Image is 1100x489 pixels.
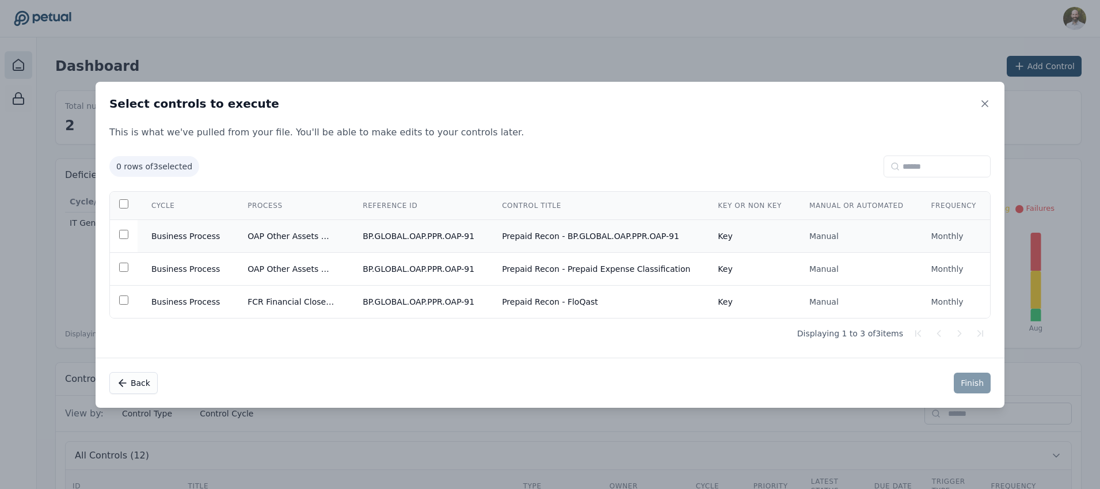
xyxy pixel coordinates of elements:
[138,252,234,285] td: Business Process
[918,192,991,220] th: Frequency
[138,285,234,318] td: Business Process
[109,156,199,177] span: 0 rows of 3 selected
[488,219,704,252] td: Prepaid Recon - BP.GLOBAL.OAP.PPR.OAP-91
[138,219,234,252] td: Business Process
[109,96,279,112] h2: Select controls to execute
[349,252,488,285] td: BP.GLOBAL.OAP.PPR.OAP-91
[234,252,349,285] td: OAP Other Assets & Prepaids
[488,252,704,285] td: Prepaid Recon - Prepaid Expense Classification
[488,285,704,318] td: Prepaid Recon - FloQast
[918,219,991,252] td: Monthly
[96,126,1004,139] p: This is what we've pulled from your file. You'll be able to make edits to your controls later.
[349,285,488,318] td: BP.GLOBAL.OAP.PPR.OAP-91
[704,252,795,285] td: Key
[109,372,158,394] button: Back
[795,285,918,318] td: Manual
[795,252,918,285] td: Manual
[954,373,991,393] button: Finish
[234,285,349,318] td: FCR Financial Close & Reporting
[488,192,704,220] th: Control Title
[109,323,991,344] div: Displaying 1 to 3 of 3 items
[795,219,918,252] td: Manual
[704,219,795,252] td: Key
[234,192,349,220] th: Process
[918,252,991,285] td: Monthly
[349,219,488,252] td: BP.GLOBAL.OAP.PPR.OAP-91
[234,219,349,252] td: OAP Other Assets & Prepaids
[349,192,488,220] th: Reference ID
[704,192,795,220] th: Key or Non Key
[704,285,795,318] td: Key
[918,285,991,318] td: Monthly
[795,192,918,220] th: Manual or Automated
[138,192,234,220] th: Cycle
